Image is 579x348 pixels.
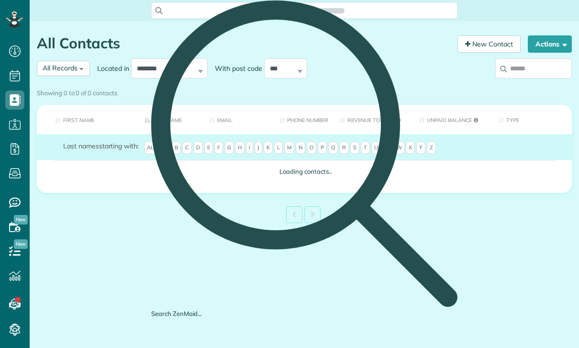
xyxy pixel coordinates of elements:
label: starting with: [63,141,139,151]
span: Last names [63,142,99,150]
td: Loading contacts.. [37,160,572,183]
span: All [144,141,159,155]
div: Showing 0 to 0 of 0 contacts [37,85,572,98]
label: Located in [90,64,131,73]
th: Type: activate to sort column ascending [491,105,572,134]
th: Last Name: activate to sort column descending [137,105,202,134]
a: New Contact [457,35,521,53]
span: All Records [43,64,78,72]
h1: All Contacts [37,35,450,51]
button: Actions [528,35,572,53]
span: New [14,239,28,249]
th: First Name: activate to sort column ascending [37,105,137,134]
span: New [14,215,28,225]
